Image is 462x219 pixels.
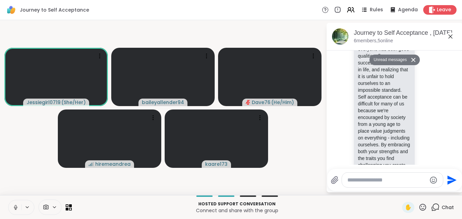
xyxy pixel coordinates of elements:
span: kaare173 [205,161,228,167]
span: Journey to Self Acceptance [20,6,89,13]
span: Rules [370,6,383,13]
span: hiremeandrea [95,161,131,167]
span: audio-muted [246,100,250,105]
span: ( She/Her ) [61,99,86,106]
span: Jessiegirl0719 [27,99,61,106]
p: Hosted support conversation [76,201,398,207]
p: Connect and share with the group [76,207,398,214]
span: Leave [437,6,451,13]
span: Agenda [398,6,418,13]
img: Journey to Self Acceptance , Sep 10 [332,28,348,45]
p: 6 members, 5 online [354,38,393,44]
span: baileyallender94 [142,99,184,106]
span: ( He/Him ) [271,99,294,106]
button: Unread messages [369,55,409,65]
textarea: Type your message [347,177,427,184]
button: Send [443,172,459,188]
img: ShareWell Logomark [5,4,17,16]
div: Journey to Self Acceptance , [DATE] [354,29,457,37]
span: ✋ [405,203,412,211]
button: Emoji picker [429,176,438,184]
span: Dave76 [252,99,270,106]
span: Chat [442,204,454,211]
